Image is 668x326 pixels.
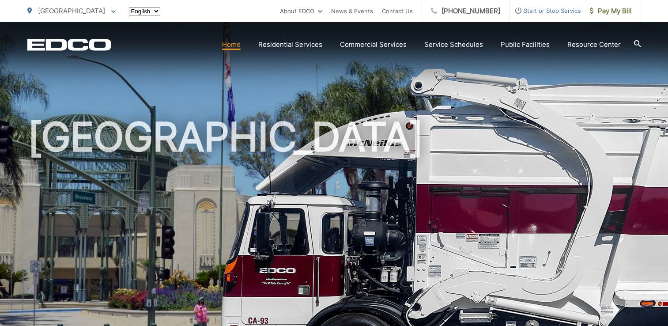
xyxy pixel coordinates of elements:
[258,39,322,50] a: Residential Services
[280,6,322,16] a: About EDCO
[129,7,160,15] select: Select a language
[27,38,111,51] a: EDCD logo. Return to the homepage.
[424,39,483,50] a: Service Schedules
[38,7,105,15] span: [GEOGRAPHIC_DATA]
[567,39,621,50] a: Resource Center
[590,6,632,16] span: Pay My Bill
[340,39,407,50] a: Commercial Services
[222,39,241,50] a: Home
[382,6,413,16] a: Contact Us
[501,39,550,50] a: Public Facilities
[331,6,373,16] a: News & Events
